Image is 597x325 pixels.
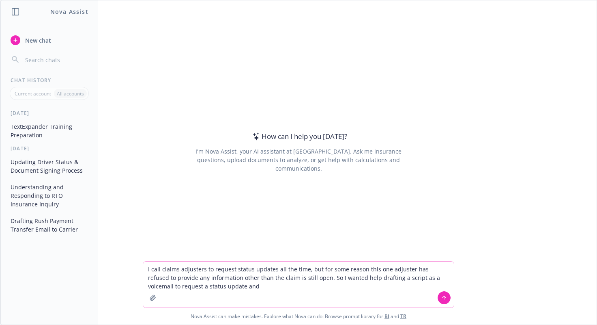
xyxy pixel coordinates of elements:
input: Search chats [24,54,88,65]
div: I'm Nova Assist, your AI assistant at [GEOGRAPHIC_DATA]. Ask me insurance questions, upload docum... [184,147,412,173]
span: New chat [24,36,51,45]
textarea: I call claims adjusters to request status updates all the time, but for some reason this one adju... [143,262,454,308]
button: New chat [7,33,91,48]
p: Current account [15,90,51,97]
div: [DATE] [1,145,98,152]
p: All accounts [57,90,84,97]
div: Chat History [1,77,98,84]
button: Understanding and Responding to RTO Insurance Inquiry [7,180,91,211]
div: How can I help you [DATE]? [250,131,347,142]
button: Updating Driver Status & Document Signing Process [7,155,91,177]
a: BI [384,313,389,320]
h1: Nova Assist [50,7,88,16]
span: Nova Assist can make mistakes. Explore what Nova can do: Browse prompt library for and [4,308,593,325]
div: [DATE] [1,110,98,117]
button: Drafting Rush Payment Transfer Email to Carrier [7,214,91,236]
button: TextExpander Training Preparation [7,120,91,142]
a: TR [400,313,406,320]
